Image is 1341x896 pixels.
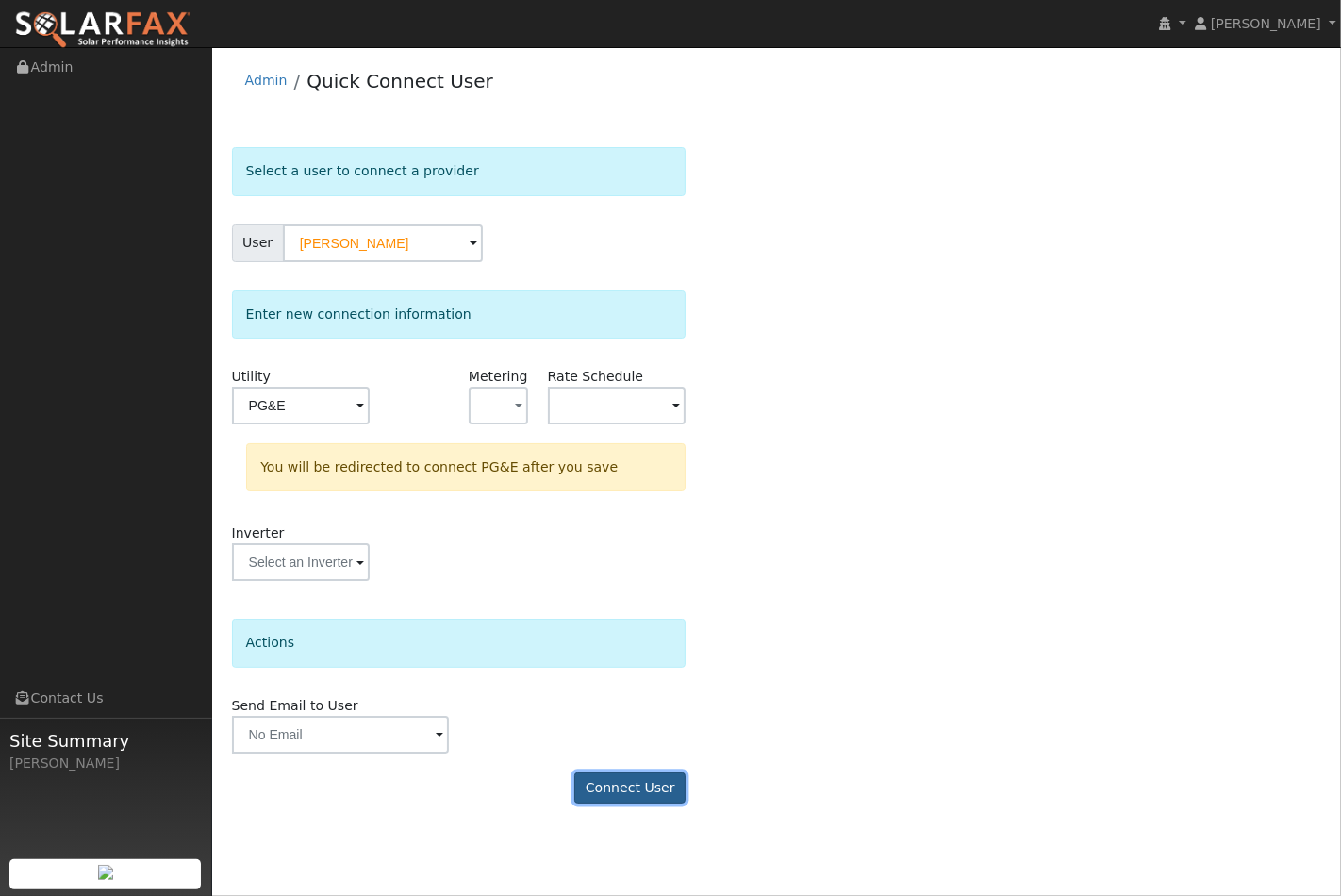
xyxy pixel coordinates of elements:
[98,865,113,880] img: retrieve
[232,290,687,339] div: Enter new connection information
[306,70,493,92] a: Quick Connect User
[1211,16,1321,31] span: [PERSON_NAME]
[283,224,483,262] input: Select a User
[14,10,191,50] img: SolarFax
[232,523,285,543] label: Inverter
[548,367,643,387] label: Rate Schedule
[232,367,271,387] label: Utility
[232,224,284,262] span: User
[9,728,202,754] span: Site Summary
[232,696,358,716] label: Send Email to User
[9,754,202,773] div: [PERSON_NAME]
[246,443,686,491] div: You will be redirected to connect PG&E after you save
[232,543,370,581] input: Select an Inverter
[469,367,528,387] label: Metering
[245,73,288,88] a: Admin
[574,772,686,805] button: Connect User
[232,387,370,424] input: Select a Utility
[232,619,687,667] div: Actions
[232,716,449,754] input: No Email
[232,147,687,195] div: Select a user to connect a provider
